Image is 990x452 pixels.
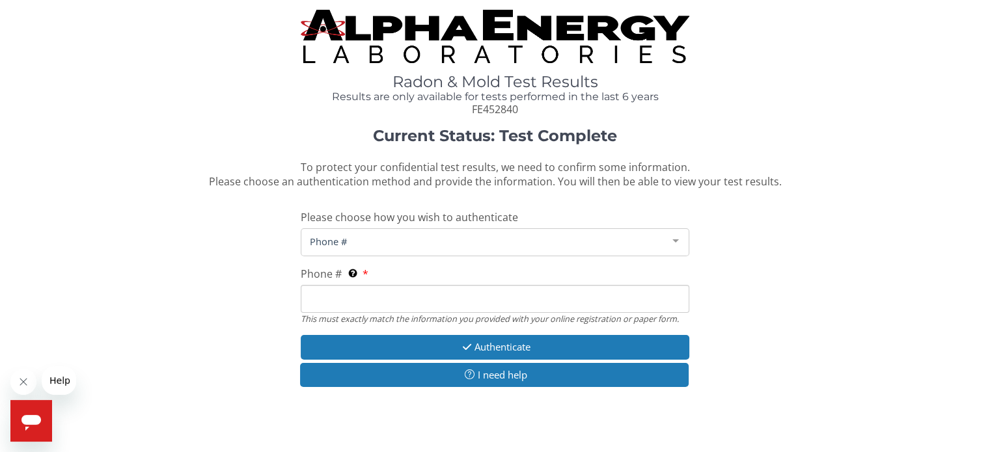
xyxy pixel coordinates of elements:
span: Please choose how you wish to authenticate [301,210,518,224]
span: Phone # [301,267,342,281]
strong: Current Status: Test Complete [373,126,617,145]
span: To protect your confidential test results, we need to confirm some information. Please choose an ... [208,160,781,189]
h4: Results are only available for tests performed in the last 6 years [301,91,689,103]
iframe: Button to launch messaging window [10,400,52,442]
span: Phone # [307,234,662,248]
iframe: Close message [10,369,36,395]
button: Authenticate [301,335,689,359]
h1: Radon & Mold Test Results [301,73,689,90]
button: I need help [300,363,688,387]
div: This must exactly match the information you provided with your online registration or paper form. [301,313,689,325]
iframe: Message from company [42,366,76,395]
img: TightCrop.jpg [301,10,689,63]
span: FE452840 [472,102,518,116]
